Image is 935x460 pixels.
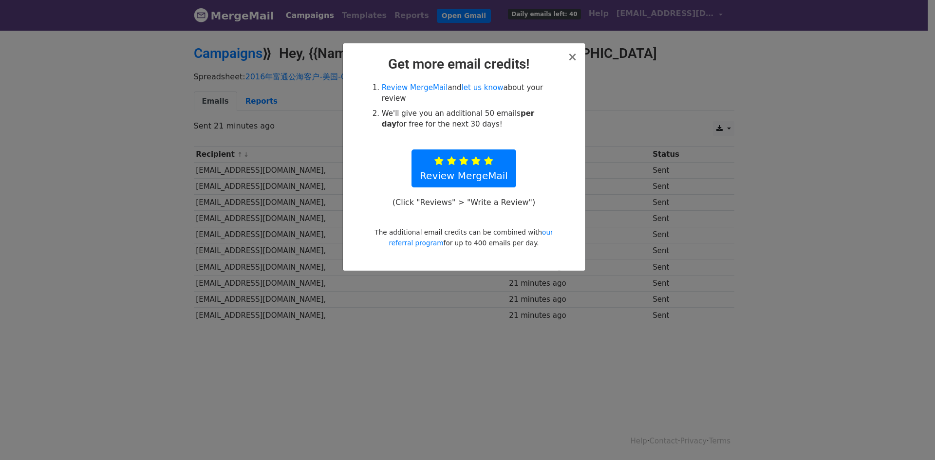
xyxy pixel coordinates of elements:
[382,109,534,129] strong: per day
[382,83,448,92] a: Review MergeMail
[567,50,577,64] span: ×
[382,82,557,104] li: and about your review
[387,197,540,207] p: (Click "Reviews" > "Write a Review")
[389,228,553,247] a: our referral program
[462,83,504,92] a: let us know
[374,228,553,247] small: The additional email credits can be combined with for up to 400 emails per day.
[886,413,935,460] iframe: Chat Widget
[382,108,557,130] li: We'll give you an additional 50 emails for free for the next 30 days!
[567,51,577,63] button: Close
[351,56,578,73] h2: Get more email credits!
[411,149,516,187] a: Review MergeMail
[886,413,935,460] div: 聊天小组件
